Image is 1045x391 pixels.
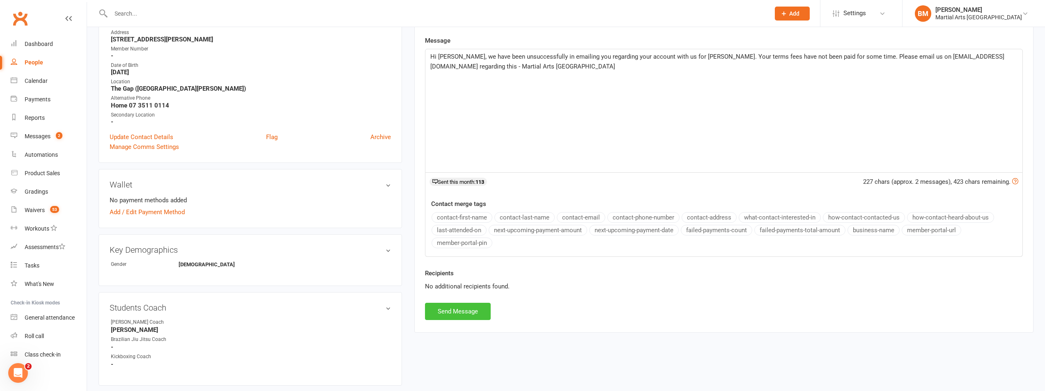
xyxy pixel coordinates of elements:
button: member-portal-pin [432,238,492,248]
label: Message [425,36,450,46]
a: Workouts [11,220,87,238]
a: Add / Edit Payment Method [110,207,185,217]
span: 2 [25,363,32,370]
div: Automations [25,151,58,158]
button: contact-first-name [432,212,492,223]
a: Tasks [11,256,87,275]
button: failed-payments-count [681,225,752,236]
div: [PERSON_NAME] Coach [111,318,179,326]
div: Secondary Location [111,111,391,119]
a: Dashboard [11,35,87,53]
label: Recipients [425,268,454,278]
input: Search... [108,8,764,19]
div: Dashboard [25,41,53,47]
button: member-portal-url [902,225,961,236]
strong: Home 07 3511 0114 [111,102,391,109]
a: Messages 2 [11,127,87,146]
div: Tasks [25,262,39,269]
h3: Students Coach [110,303,391,312]
div: Messages [25,133,51,139]
span: Settings [843,4,866,23]
div: Gradings [25,188,48,195]
div: People [25,59,43,66]
strong: - [111,343,391,351]
div: Martial Arts [GEOGRAPHIC_DATA] [935,14,1022,21]
button: how-contact-heard-about-us [907,212,994,223]
a: Product Sales [11,164,87,183]
a: Calendar [11,72,87,90]
div: What's New [25,281,54,287]
strong: 113 [475,179,484,185]
div: Brazilian Jiu Jitsu Coach [111,336,179,343]
a: People [11,53,87,72]
button: contact-email [557,212,605,223]
button: failed-payments-total-amount [754,225,845,236]
strong: [STREET_ADDRESS][PERSON_NAME] [111,36,391,43]
strong: The Gap ([GEOGRAPHIC_DATA][PERSON_NAME]) [111,85,391,92]
div: Payments [25,96,51,103]
span: 2 [56,132,62,139]
a: Reports [11,109,87,127]
div: Address [111,29,391,37]
a: Class kiosk mode [11,345,87,364]
div: Member Number [111,45,391,53]
a: Update Contact Details [110,132,173,142]
div: Sent this month: [429,178,487,186]
button: Send Message [425,303,491,320]
div: Gender [111,261,179,268]
div: [PERSON_NAME] [935,6,1022,14]
div: Date of Birth [111,62,391,69]
a: General attendance kiosk mode [11,309,87,327]
a: What's New [11,275,87,293]
button: how-contact-contacted-us [823,212,905,223]
button: contact-address [682,212,737,223]
div: Waivers [25,207,45,213]
div: Product Sales [25,170,60,176]
div: Class check-in [25,351,61,358]
div: Assessments [25,244,65,250]
div: Workouts [25,225,49,232]
a: Roll call [11,327,87,345]
button: last-attended-on [432,225,487,236]
a: Assessments [11,238,87,256]
li: No payment methods added [110,195,391,205]
button: business-name [847,225,900,236]
strong: - [111,118,391,126]
h3: Key Demographics [110,245,391,254]
button: what-contact-interested-in [739,212,821,223]
div: BM [915,5,931,22]
a: Waivers 53 [11,201,87,220]
div: 227 chars (approx. 2 messages), 423 chars remaining. [863,177,1018,187]
label: Contact merge tags [431,199,486,209]
strong: [PERSON_NAME] [111,326,391,334]
div: Kickboxing Coach [111,353,179,361]
a: Flag [266,132,278,142]
a: Automations [11,146,87,164]
a: Payments [11,90,87,109]
iframe: Intercom live chat [8,363,28,383]
span: 53 [50,206,59,213]
div: Alternative Phone [111,94,391,102]
button: contact-last-name [494,212,555,223]
span: Add [789,10,799,17]
div: Location [111,78,391,86]
span: Hi [PERSON_NAME], we have been unsuccessfully in emailing you regarding your account with us for ... [430,53,1004,70]
strong: - [111,52,391,59]
strong: [DATE] [111,69,391,76]
a: Archive [370,132,391,142]
a: Gradings [11,183,87,201]
button: next-upcoming-payment-amount [489,225,587,236]
div: Reports [25,114,45,121]
a: Clubworx [10,8,30,29]
div: General attendance [25,314,75,321]
div: Roll call [25,333,44,339]
h3: Wallet [110,180,391,189]
a: Manage Comms Settings [110,142,179,152]
strong: - [111,361,391,368]
button: next-upcoming-payment-date [589,225,679,236]
button: Add [775,7,810,21]
div: Calendar [25,78,48,84]
strong: [DEMOGRAPHIC_DATA] [179,261,235,268]
div: No additional recipients found. [425,281,1023,291]
button: contact-phone-number [607,212,680,223]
